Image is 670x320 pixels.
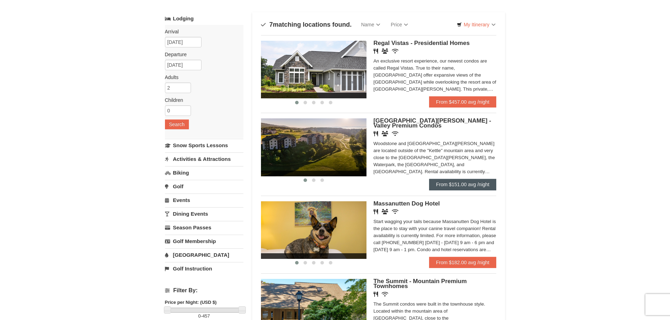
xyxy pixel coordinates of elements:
i: Banquet Facilities [382,131,388,136]
a: From $182.00 avg /night [429,257,497,268]
a: Activities & Attractions [165,152,243,165]
a: Season Passes [165,221,243,234]
i: Banquet Facilities [382,209,388,214]
a: Events [165,194,243,207]
button: Search [165,119,189,129]
label: Children [165,97,238,104]
a: Dining Events [165,207,243,220]
div: Woodstone and [GEOGRAPHIC_DATA][PERSON_NAME] are located outside of the "Kettle" mountain area an... [374,140,497,175]
i: Banquet Facilities [382,48,388,54]
a: Lodging [165,12,243,25]
span: Regal Vistas - Presidential Homes [374,40,470,46]
h4: matching locations found. [261,21,352,28]
a: My Itinerary [452,19,500,30]
a: Golf [165,180,243,193]
a: Snow Sports Lessons [165,139,243,152]
span: 7 [269,21,273,28]
span: [GEOGRAPHIC_DATA][PERSON_NAME] - Valley Premium Condos [374,117,491,129]
span: 457 [202,313,210,319]
a: From $151.00 avg /night [429,179,497,190]
label: - [165,313,243,320]
a: [GEOGRAPHIC_DATA] [165,248,243,261]
a: From $457.00 avg /night [429,96,497,107]
div: An exclusive resort experience, our newest condos are called Regal Vistas. True to their name, [G... [374,58,497,93]
span: 0 [198,313,201,319]
a: Golf Instruction [165,262,243,275]
h4: Filter By: [165,287,243,294]
a: Biking [165,166,243,179]
span: The Summit - Mountain Premium Townhomes [374,278,467,289]
i: Wireless Internet (free) [392,209,398,214]
div: Start wagging your tails because Massanutten Dog Hotel is the place to stay with your canine trav... [374,218,497,253]
a: Golf Membership [165,235,243,248]
span: Massanutten Dog Hotel [374,200,440,207]
label: Departure [165,51,238,58]
label: Arrival [165,28,238,35]
i: Restaurant [374,209,378,214]
i: Restaurant [374,292,378,297]
i: Restaurant [374,131,378,136]
i: Restaurant [374,48,378,54]
i: Wireless Internet (free) [382,292,388,297]
strong: Price per Night: (USD $) [165,300,217,305]
label: Adults [165,74,238,81]
a: Name [356,18,385,32]
i: Wireless Internet (free) [392,48,398,54]
a: Price [385,18,413,32]
i: Wireless Internet (free) [392,131,398,136]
